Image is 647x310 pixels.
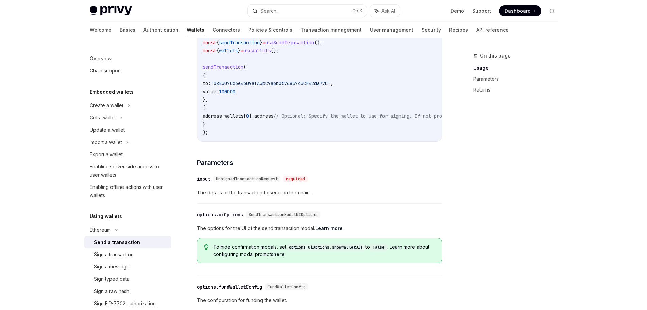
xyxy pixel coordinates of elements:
a: Security [422,22,441,38]
span: To hide confirmation modals, set to . Learn more about configuring modal prompts . [213,244,435,258]
code: options.uiOptions.showWalletUIs [286,244,365,251]
span: ]. [249,113,254,119]
span: useWallets [243,48,271,54]
span: { [216,48,219,54]
div: Sign a transaction [94,250,134,259]
button: Ask AI [370,5,400,17]
span: address: [203,113,224,119]
span: const [203,48,216,54]
a: Overview [84,52,171,65]
span: Ctrl K [352,8,362,14]
code: false [370,244,387,251]
a: Authentication [143,22,178,38]
div: Create a wallet [90,101,123,110]
div: Import a wallet [90,138,122,146]
a: User management [370,22,413,38]
a: Sign typed data [84,273,171,285]
div: input [197,176,210,182]
a: Export a wallet [84,148,171,161]
a: API reference [476,22,509,38]
span: // Optional: Specify the wallet to use for signing. If not provided, the first wallet will be used. [273,113,543,119]
a: Transaction management [301,22,362,38]
a: Enabling offline actions with user wallets [84,181,171,201]
a: Sign a message [84,261,171,273]
div: Update a wallet [90,126,125,134]
span: Ask AI [381,7,395,14]
span: { [203,72,205,78]
div: Sign a message [94,263,130,271]
span: Parameters [197,158,233,167]
span: sendTransaction [219,39,260,46]
button: Search...CtrlK [248,5,367,17]
span: } [260,39,262,46]
div: Search... [260,7,279,15]
span: On this page [480,52,511,60]
span: '0xE3070d3e4309afA3bC9a6b057685743CF42da77C' [211,80,330,86]
span: The configuration for funding the wallet. [197,296,442,305]
div: Send a transaction [94,238,140,246]
a: Sign EIP-7702 authorization [84,297,171,310]
a: Returns [473,84,563,95]
span: wallets [224,113,243,119]
a: Usage [473,63,563,74]
div: Sign typed data [94,275,130,283]
span: (); [271,48,279,54]
div: Export a wallet [90,150,123,159]
a: Enabling server-side access to user wallets [84,161,171,181]
div: Get a wallet [90,114,116,122]
a: Wallets [187,22,204,38]
div: options.fundWalletConfig [197,283,262,290]
div: Sign EIP-7702 authorization [94,299,156,308]
span: }, [203,97,208,103]
div: Enabling offline actions with user wallets [90,183,167,199]
a: Connectors [212,22,240,38]
span: ); [203,129,208,135]
a: Basics [120,22,135,38]
span: value: [203,88,219,95]
span: FundWalletConfig [268,284,306,290]
a: Learn more [315,225,343,231]
span: 0 [246,113,249,119]
button: Toggle dark mode [547,5,558,16]
span: SendTransactionModalUIOptions [249,212,318,217]
a: Update a wallet [84,124,171,136]
span: address [254,113,273,119]
span: = [262,39,265,46]
span: { [216,39,219,46]
div: Ethereum [90,226,111,234]
a: Sign a raw hash [84,285,171,297]
span: [ [243,113,246,119]
a: Dashboard [499,5,541,16]
span: ( [243,64,246,70]
div: Enabling server-side access to user wallets [90,163,167,179]
span: wallets [219,48,238,54]
div: required [283,176,308,182]
h5: Using wallets [90,212,122,221]
span: The details of the transaction to send on the chain. [197,189,442,197]
span: = [241,48,243,54]
span: The options for the UI of the send transaction modal. . [197,224,442,232]
a: Send a transaction [84,236,171,248]
span: 100000 [219,88,235,95]
svg: Tip [204,244,209,250]
a: Policies & controls [248,22,292,38]
span: { [203,105,205,111]
a: Chain support [84,65,171,77]
div: Overview [90,54,112,63]
span: const [203,39,216,46]
span: } [203,121,205,127]
a: Demo [450,7,464,14]
a: Support [472,7,491,14]
span: to: [203,80,211,86]
span: sendTransaction [203,64,243,70]
div: Sign a raw hash [94,287,129,295]
span: , [330,80,333,86]
a: Parameters [473,74,563,84]
span: } [238,48,241,54]
div: options.uiOptions [197,211,243,218]
a: Recipes [449,22,468,38]
img: light logo [90,6,132,16]
a: Sign a transaction [84,248,171,261]
span: useSendTransaction [265,39,314,46]
h5: Embedded wallets [90,88,134,96]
